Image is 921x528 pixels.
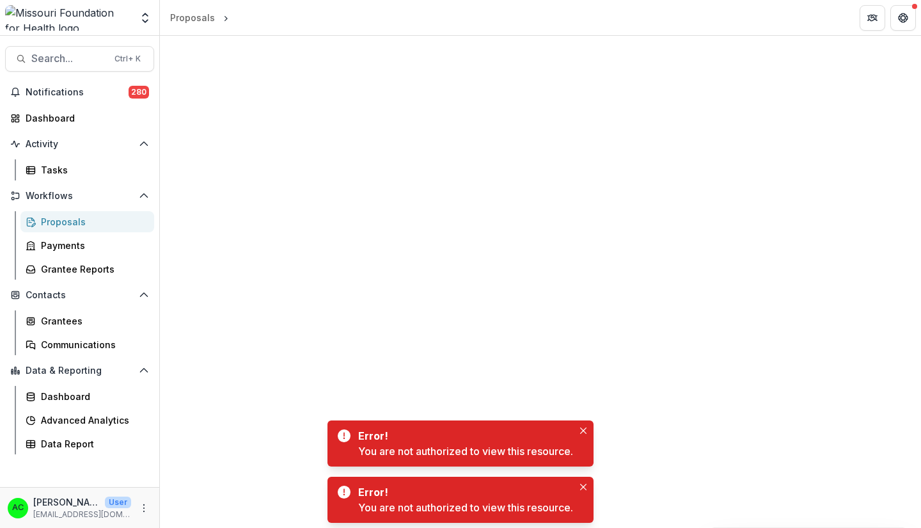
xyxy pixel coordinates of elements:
[12,504,24,512] div: Alyssa Curran
[358,444,573,459] div: You are not authorized to view this resource.
[20,433,154,454] a: Data Report
[5,108,154,129] a: Dashboard
[136,500,152,516] button: More
[20,310,154,332] a: Grantees
[26,290,134,301] span: Contacts
[165,8,220,27] a: Proposals
[165,8,232,27] nav: breadcrumb
[5,46,154,72] button: Search...
[5,5,131,31] img: Missouri Foundation for Health logo
[26,365,134,376] span: Data & Reporting
[5,360,154,381] button: Open Data & Reporting
[576,423,591,438] button: Close
[20,211,154,232] a: Proposals
[170,11,215,24] div: Proposals
[20,235,154,256] a: Payments
[41,437,144,451] div: Data Report
[20,410,154,431] a: Advanced Analytics
[41,314,144,328] div: Grantees
[41,215,144,228] div: Proposals
[358,500,573,515] div: You are not authorized to view this resource.
[41,413,144,427] div: Advanced Analytics
[41,338,144,351] div: Communications
[20,334,154,355] a: Communications
[26,111,144,125] div: Dashboard
[358,484,568,500] div: Error!
[41,239,144,252] div: Payments
[41,163,144,177] div: Tasks
[5,82,154,102] button: Notifications280
[112,52,143,66] div: Ctrl + K
[33,495,100,509] p: [PERSON_NAME]
[33,509,131,520] p: [EMAIL_ADDRESS][DOMAIN_NAME]
[20,386,154,407] a: Dashboard
[5,186,154,206] button: Open Workflows
[890,5,916,31] button: Get Help
[129,86,149,99] span: 280
[860,5,885,31] button: Partners
[20,159,154,180] a: Tasks
[358,428,568,444] div: Error!
[5,285,154,305] button: Open Contacts
[41,390,144,403] div: Dashboard
[41,262,144,276] div: Grantee Reports
[26,87,129,98] span: Notifications
[105,497,131,508] p: User
[136,5,154,31] button: Open entity switcher
[5,134,154,154] button: Open Activity
[20,259,154,280] a: Grantee Reports
[31,52,107,65] span: Search...
[576,479,591,495] button: Close
[26,139,134,150] span: Activity
[26,191,134,202] span: Workflows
